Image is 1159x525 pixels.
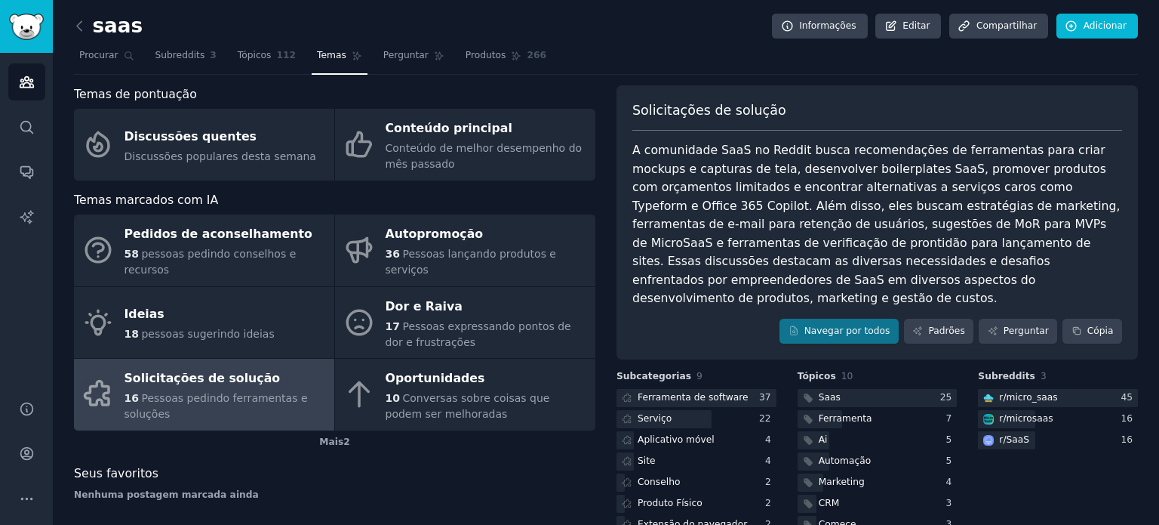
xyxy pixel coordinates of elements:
a: Editar [875,14,941,39]
font: Pessoas expressando pontos de dor e frustrações [386,320,571,348]
a: Informações [772,14,868,39]
a: Site4 [616,452,776,471]
font: Seus favoritos [74,466,158,480]
font: Marketing [819,477,865,487]
font: Tópicos [798,371,836,381]
a: Marketing4 [798,474,958,493]
font: Cópia [1087,326,1114,336]
font: Subreddits [978,371,1035,381]
font: Nenhuma postagem marcada ainda [74,489,259,500]
a: Dor e Raiva17Pessoas expressando pontos de dor e frustrações [335,287,595,359]
a: Tópicos112 [232,44,301,75]
a: SaaSr/SaaS16 [978,431,1138,450]
font: Subreddits [155,50,205,60]
a: Automação5 [798,452,958,471]
a: Ferramenta de software37 [616,389,776,408]
font: Subcategorias [616,371,691,381]
font: 10 [841,371,853,381]
font: Tópicos [238,50,272,60]
font: Adicionar [1084,20,1127,31]
a: Solicitações de solução16Pessoas pedindo ferramentas e soluções [74,359,334,431]
a: microsaasr/microsaas16 [978,410,1138,429]
font: Discussões quentes [125,129,257,144]
button: Cópia [1062,319,1122,344]
font: Pessoas lançando produtos e serviços [386,248,556,276]
a: Autopromoção36Pessoas lançando produtos e serviços [335,215,595,286]
font: 45 [1121,392,1133,403]
font: Ai [819,434,828,445]
font: pessoas pedindo conselhos e recursos [125,248,297,276]
font: Solicitações de solução [632,103,786,118]
font: 2 [765,477,771,487]
a: Navegar por todos [779,319,899,344]
img: SaaS [983,435,994,446]
img: Logotipo do GummySearch [9,14,44,40]
a: Saas25 [798,389,958,408]
font: 2 [343,437,350,447]
a: Compartilhar [949,14,1048,39]
font: 3 [946,498,952,508]
font: Procurar [79,50,118,60]
font: Mais [319,437,343,447]
font: 4 [946,477,952,487]
a: Temas [312,44,367,75]
font: Ferramenta de software [638,392,749,403]
font: 18 [125,328,139,340]
font: 4 [765,434,771,445]
font: Perguntar [1004,326,1049,336]
font: 3 [210,50,217,60]
font: A comunidade SaaS no Reddit busca recomendações de ferramentas para criar mockups e capturas de t... [632,143,1124,305]
font: Serviço [638,413,672,424]
a: Aplicativo móvel4 [616,431,776,450]
font: 5 [946,456,952,466]
font: Oportunidades [386,371,485,385]
a: Ideias18pessoas sugerindo ideias [74,287,334,359]
font: Saas [819,392,841,403]
a: Conteúdo principalConteúdo de melhor desempenho do mês passado [335,109,595,181]
font: Temas [317,50,346,60]
font: r/ [999,392,1006,403]
font: 58 [125,248,139,260]
a: Perguntar [979,319,1057,344]
a: Subreddits3 [150,44,222,75]
font: Padrões [928,326,964,336]
font: Automação [819,456,872,466]
a: Conselho2 [616,474,776,493]
a: Padrões [904,319,973,344]
font: 4 [765,456,771,466]
font: 3 [1041,371,1047,381]
font: micro_saas [1007,392,1058,403]
font: saas [93,14,143,37]
font: Compartilhar [976,20,1037,31]
font: r/ [999,413,1006,424]
font: 36 [386,248,400,260]
a: Adicionar [1056,14,1138,39]
font: Produto Físico [638,498,702,508]
a: micro_saasr/micro_saas45 [978,389,1138,408]
a: Produtos266 [460,44,552,75]
img: microsaas [983,414,994,425]
font: 266 [527,50,546,60]
a: Serviço22 [616,410,776,429]
font: 17 [386,320,400,332]
font: Conversas sobre coisas que podem ser melhoradas [386,392,550,420]
font: 16 [1121,434,1133,445]
font: SaaS [1007,434,1030,445]
img: micro_saas [983,393,994,403]
a: Produto Físico2 [616,495,776,514]
font: Produtos [466,50,506,60]
font: 7 [946,413,952,424]
font: 16 [125,392,139,404]
font: Pessoas pedindo ferramentas e soluções [125,392,308,420]
font: 2 [765,498,771,508]
font: Temas de pontuação [74,87,197,101]
font: Discussões populares desta semana [125,150,316,162]
font: Dor e Raiva [386,299,463,313]
font: 112 [277,50,297,60]
font: Ferramenta [819,413,872,424]
a: Ferramenta7 [798,410,958,429]
font: Ideias [125,307,164,321]
font: Site [638,456,656,466]
font: Temas marcados com IA [74,193,218,207]
font: 10 [386,392,400,404]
